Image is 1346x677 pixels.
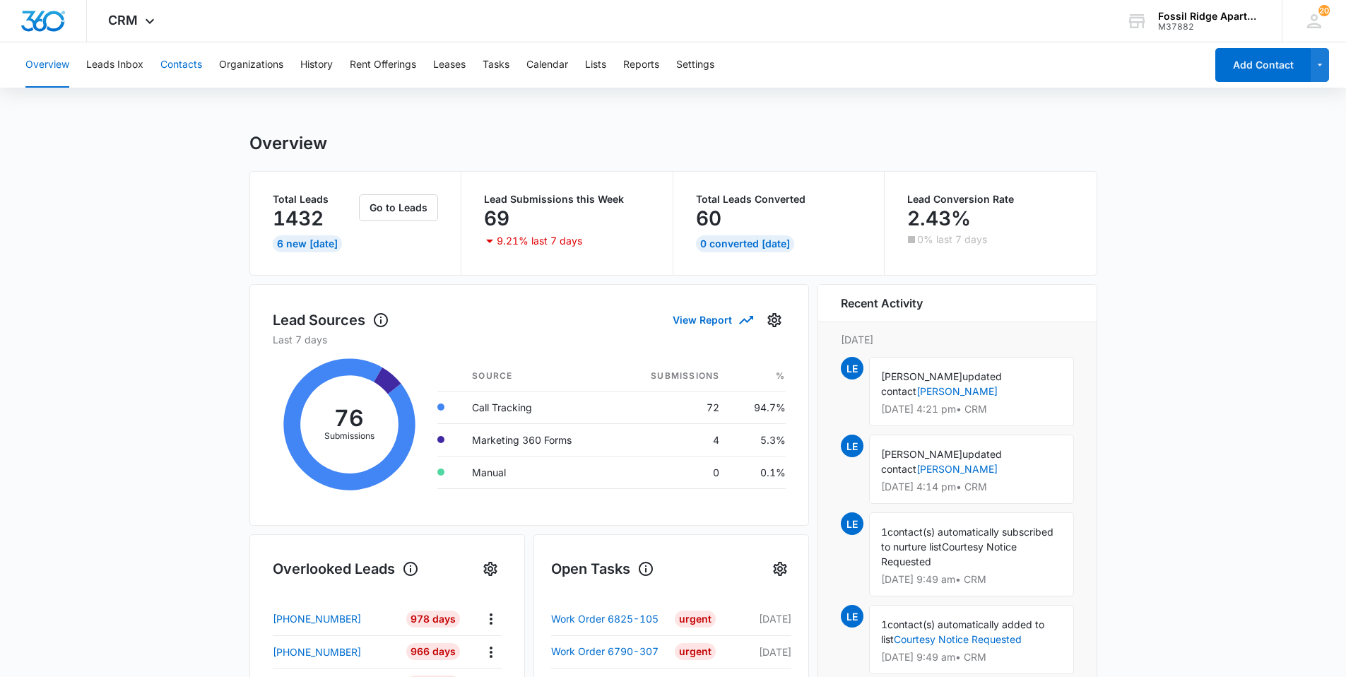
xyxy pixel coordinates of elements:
span: 20 [1318,5,1330,16]
a: Go to Leads [359,201,438,213]
div: account id [1158,22,1261,32]
th: Submissions [615,361,731,392]
div: 978 Days [406,611,460,628]
span: [PERSON_NAME] [881,370,962,382]
button: Lists [585,42,606,88]
p: 1432 [273,207,324,230]
h1: Overview [249,133,327,154]
button: Tasks [483,42,509,88]
p: 60 [696,207,721,230]
button: Calendar [526,42,568,88]
h1: Lead Sources [273,310,389,331]
td: 0.1% [731,456,785,488]
td: 0 [615,456,731,488]
button: Settings [763,309,786,331]
p: 2.43% [907,207,971,230]
p: Lead Submissions this Week [484,194,650,204]
div: 0 Converted [DATE] [696,235,794,252]
td: Marketing 360 Forms [461,423,615,456]
button: Actions [480,608,502,630]
h1: Overlooked Leads [273,558,419,579]
a: [PHONE_NUMBER] [273,644,396,659]
p: [DATE] 9:49 am • CRM [881,575,1062,584]
button: Settings [769,558,791,580]
p: 69 [484,207,509,230]
a: [PHONE_NUMBER] [273,611,396,626]
a: [PERSON_NAME] [916,385,998,397]
span: CRM [108,13,138,28]
td: 94.7% [731,391,785,423]
p: [PHONE_NUMBER] [273,611,361,626]
button: Settings [676,42,714,88]
span: contact(s) automatically subscribed to nurture list [881,526,1053,553]
div: Urgent [675,643,716,660]
p: [DATE] 4:21 pm • CRM [881,404,1062,414]
p: Last 7 days [273,332,786,347]
p: [DATE] [716,611,791,626]
button: Rent Offerings [350,42,416,88]
span: LE [841,435,863,457]
span: 1 [881,618,887,630]
div: account name [1158,11,1261,22]
div: 966 Days [406,643,460,660]
div: notifications count [1318,5,1330,16]
p: Total Leads [273,194,357,204]
p: 0% last 7 days [917,235,987,245]
button: History [300,42,333,88]
th: Source [461,361,615,392]
button: Leases [433,42,466,88]
td: Call Tracking [461,391,615,423]
span: LE [841,357,863,379]
td: Manual [461,456,615,488]
button: Add Contact [1215,48,1311,82]
button: View Report [673,307,752,332]
p: Lead Conversion Rate [907,194,1074,204]
th: % [731,361,785,392]
span: contact(s) automatically added to list [881,618,1044,645]
div: 6 New [DATE] [273,235,342,252]
p: [DATE] [716,644,791,659]
button: Contacts [160,42,202,88]
span: [PERSON_NAME] [881,448,962,460]
td: 4 [615,423,731,456]
p: [DATE] 9:49 am • CRM [881,652,1062,662]
p: 9.21% last 7 days [497,236,582,246]
button: Actions [480,641,502,663]
h6: Recent Activity [841,295,923,312]
span: 1 [881,526,887,538]
a: [PERSON_NAME] [916,463,998,475]
button: Leads Inbox [86,42,143,88]
button: Settings [479,558,502,580]
button: Organizations [219,42,283,88]
a: Work Order 6790-307 [551,643,675,660]
div: Urgent [675,611,716,628]
span: LE [841,512,863,535]
td: 72 [615,391,731,423]
td: 5.3% [731,423,785,456]
p: [DATE] [841,332,1074,347]
h1: Open Tasks [551,558,654,579]
span: Courtesy Notice Requested [881,541,1017,567]
p: [PHONE_NUMBER] [273,644,361,659]
a: Courtesy Notice Requested [894,633,1022,645]
button: Go to Leads [359,194,438,221]
button: Overview [25,42,69,88]
p: Total Leads Converted [696,194,862,204]
span: LE [841,605,863,628]
a: Work Order 6825-105 [551,611,675,628]
button: Reports [623,42,659,88]
p: [DATE] 4:14 pm • CRM [881,482,1062,492]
